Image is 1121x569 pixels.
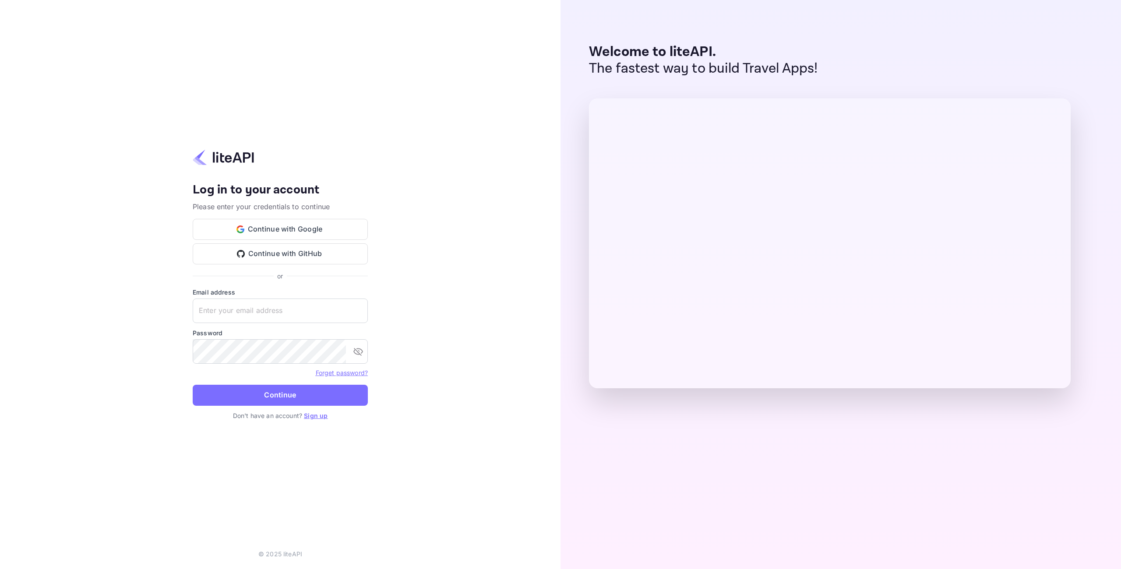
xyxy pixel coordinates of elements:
a: Forget password? [316,368,368,377]
p: The fastest way to build Travel Apps! [589,60,818,77]
p: or [277,271,283,281]
a: Sign up [304,412,328,419]
img: liteAPI Dashboard Preview [589,98,1071,388]
button: Continue [193,385,368,406]
p: © 2025 liteAPI [258,549,302,558]
button: Continue with Google [193,219,368,240]
p: Welcome to liteAPI. [589,44,818,60]
a: Forget password? [316,369,368,376]
button: toggle password visibility [349,343,367,360]
p: Please enter your credentials to continue [193,201,368,212]
input: Enter your email address [193,299,368,323]
button: Continue with GitHub [193,243,368,264]
p: Don't have an account? [193,411,368,420]
label: Email address [193,288,368,297]
img: liteapi [193,149,254,166]
label: Password [193,328,368,337]
h4: Log in to your account [193,183,368,198]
